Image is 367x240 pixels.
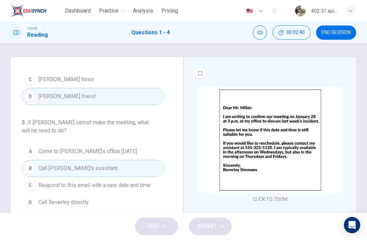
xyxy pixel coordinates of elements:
[22,177,164,194] button: CRespond to this email with a new date and time
[273,25,311,40] button: 00:02:40
[245,8,254,14] img: en
[25,180,36,191] div: C
[198,87,342,193] img: undefined
[25,146,36,157] div: A
[195,68,206,79] button: EXPAND
[62,5,93,17] button: Dashboard
[131,29,170,37] h1: Questions 1 - 4
[344,217,360,233] div: Open Intercom Messenger
[133,7,153,15] span: Analysis
[295,5,306,16] img: Profile picture
[25,197,36,208] div: D
[22,160,164,177] button: BCall [PERSON_NAME]'s assistant
[25,74,36,85] div: C
[159,5,181,17] button: Pricing
[99,7,119,15] span: Practice
[38,181,151,189] span: Respond to this email with a new date and time
[273,25,311,40] div: Hide
[27,31,48,39] h1: Reading
[22,194,164,211] button: DCall Beverley directly
[311,7,337,15] div: 402-31 apichaya
[38,198,89,206] span: Call Beverley directly
[11,4,62,18] a: EduSynch logo
[22,71,164,88] button: C[PERSON_NAME] boss
[65,7,91,15] span: Dashboard
[253,25,267,40] div: Mute
[130,5,156,17] button: Analysis
[22,143,164,160] button: ACome to [PERSON_NAME]'s office [DATE]
[321,30,351,35] span: END SESSION
[25,91,36,102] div: D
[38,75,94,84] span: [PERSON_NAME] boss
[38,92,95,100] span: [PERSON_NAME] friend
[38,147,137,155] span: Come to [PERSON_NAME]'s office [DATE]
[250,195,290,204] button: CLICK TO ZOOM
[22,119,149,134] span: If [PERSON_NAME] cannot make the meeting, what will he need to do?
[161,7,178,15] span: Pricing
[286,30,305,35] span: 00:02:40
[316,25,356,40] button: END SESSION
[22,88,164,105] button: D[PERSON_NAME] friend
[96,5,127,17] button: Practice
[11,4,47,18] img: EduSynch logo
[22,119,26,126] span: 3 .
[25,163,36,174] div: B
[38,164,118,172] span: Call [PERSON_NAME]'s assistant
[27,26,37,31] span: TOEIC®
